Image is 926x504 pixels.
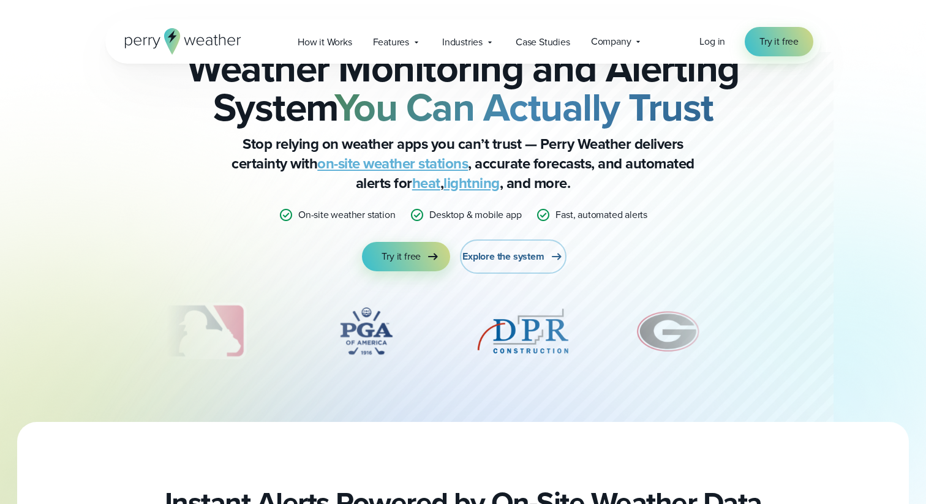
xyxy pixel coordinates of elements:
[631,301,706,362] div: 6 of 12
[167,301,759,368] div: slideshow
[298,35,352,50] span: How it Works
[443,172,500,194] a: lightning
[317,301,415,362] img: PGA.svg
[362,242,450,271] a: Try it free
[287,29,363,55] a: How it Works
[129,301,258,362] img: MLB.svg
[591,34,631,49] span: Company
[129,301,258,362] div: 3 of 12
[555,208,647,222] p: Fast, automated alerts
[429,208,521,222] p: Desktop & mobile app
[631,301,706,362] img: University-of-Georgia.svg
[317,152,468,175] a: on-site weather stations
[412,172,440,194] a: heat
[462,249,544,264] span: Explore the system
[317,301,415,362] div: 4 of 12
[474,301,572,362] div: 5 of 12
[759,34,799,49] span: Try it free
[505,29,581,55] a: Case Studies
[699,34,725,49] a: Log in
[298,208,395,222] p: On-site weather station
[462,242,563,271] a: Explore the system
[167,48,759,127] h2: Weather Monitoring and Alerting System
[373,35,409,50] span: Features
[382,249,421,264] span: Try it free
[699,34,725,48] span: Log in
[442,35,483,50] span: Industries
[218,134,708,193] p: Stop relying on weather apps you can’t trust — Perry Weather delivers certainty with , accurate f...
[745,27,813,56] a: Try it free
[474,301,572,362] img: DPR-Construction.svg
[516,35,570,50] span: Case Studies
[334,78,713,136] strong: You Can Actually Trust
